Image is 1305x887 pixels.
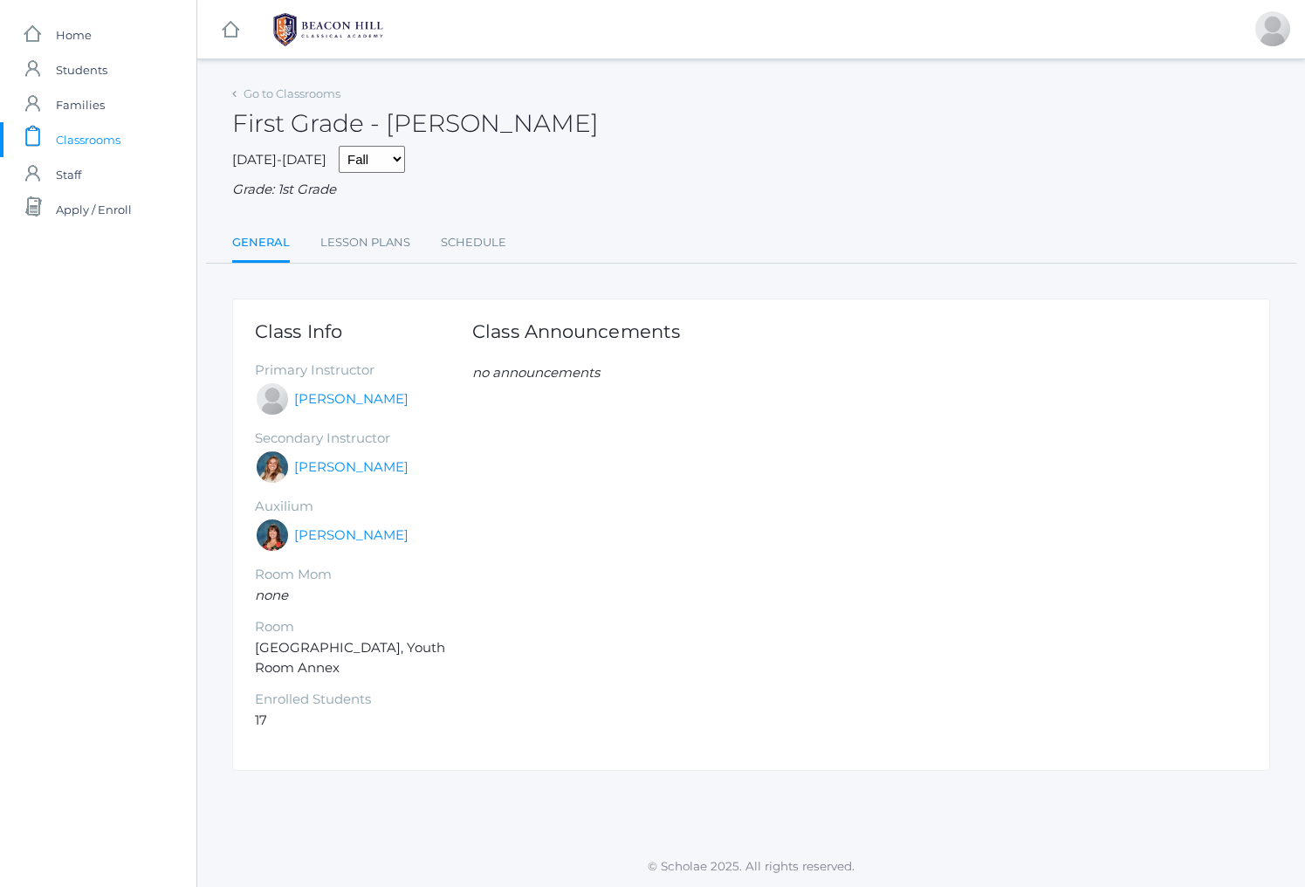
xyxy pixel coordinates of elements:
[320,225,410,260] a: Lesson Plans
[255,518,290,553] div: Heather Wallock
[56,192,132,227] span: Apply / Enroll
[56,122,120,157] span: Classrooms
[56,17,92,52] span: Home
[472,364,600,381] em: no announcements
[255,587,288,603] em: none
[56,52,107,87] span: Students
[1255,11,1290,46] div: Amber Foster
[255,382,290,416] div: Jaimie Watson
[294,389,409,409] a: [PERSON_NAME]
[232,225,290,263] a: General
[232,110,599,137] h2: First Grade - [PERSON_NAME]
[255,450,290,485] div: Liv Barber
[294,526,409,546] a: [PERSON_NAME]
[255,321,472,731] div: [GEOGRAPHIC_DATA], Youth Room Annex
[232,151,326,168] span: [DATE]-[DATE]
[255,620,472,635] h5: Room
[255,711,472,731] li: 17
[255,499,472,514] h5: Auxilium
[56,157,81,192] span: Staff
[255,692,472,707] h5: Enrolled Students
[56,87,105,122] span: Families
[255,363,472,378] h5: Primary Instructor
[472,321,680,341] h1: Class Announcements
[255,321,472,341] h1: Class Info
[441,225,506,260] a: Schedule
[232,180,1270,200] div: Grade: 1st Grade
[244,86,340,100] a: Go to Classrooms
[263,8,394,52] img: BHCALogos-05-308ed15e86a5a0abce9b8dd61676a3503ac9727e845dece92d48e8588c001991.png
[294,457,409,478] a: [PERSON_NAME]
[255,567,472,582] h5: Room Mom
[255,431,472,446] h5: Secondary Instructor
[197,857,1305,875] p: © Scholae 2025. All rights reserved.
